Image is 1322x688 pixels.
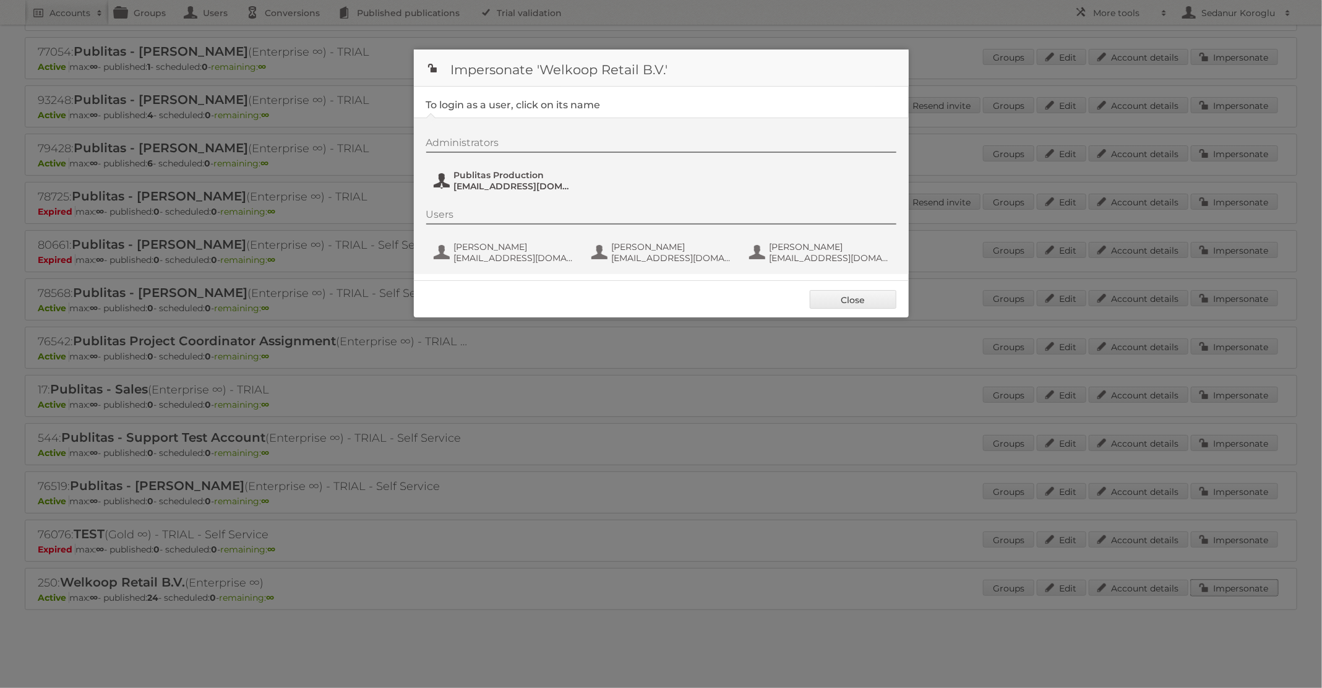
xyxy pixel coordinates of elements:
[810,290,896,309] a: Close
[770,241,890,252] span: [PERSON_NAME]
[426,209,896,225] div: Users
[426,137,896,153] div: Administrators
[590,240,736,265] button: [PERSON_NAME] [EMAIL_ADDRESS][DOMAIN_NAME]
[454,241,574,252] span: [PERSON_NAME]
[748,240,893,265] button: [PERSON_NAME] [EMAIL_ADDRESS][DOMAIN_NAME]
[454,252,574,264] span: [EMAIL_ADDRESS][DOMAIN_NAME]
[432,240,578,265] button: [PERSON_NAME] [EMAIL_ADDRESS][DOMAIN_NAME]
[770,252,890,264] span: [EMAIL_ADDRESS][DOMAIN_NAME]
[454,181,574,192] span: [EMAIL_ADDRESS][DOMAIN_NAME]
[426,99,601,111] legend: To login as a user, click on its name
[414,49,909,87] h1: Impersonate 'Welkoop Retail B.V.'
[432,168,578,193] button: Publitas Production [EMAIL_ADDRESS][DOMAIN_NAME]
[612,252,732,264] span: [EMAIL_ADDRESS][DOMAIN_NAME]
[454,170,574,181] span: Publitas Production
[612,241,732,252] span: [PERSON_NAME]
